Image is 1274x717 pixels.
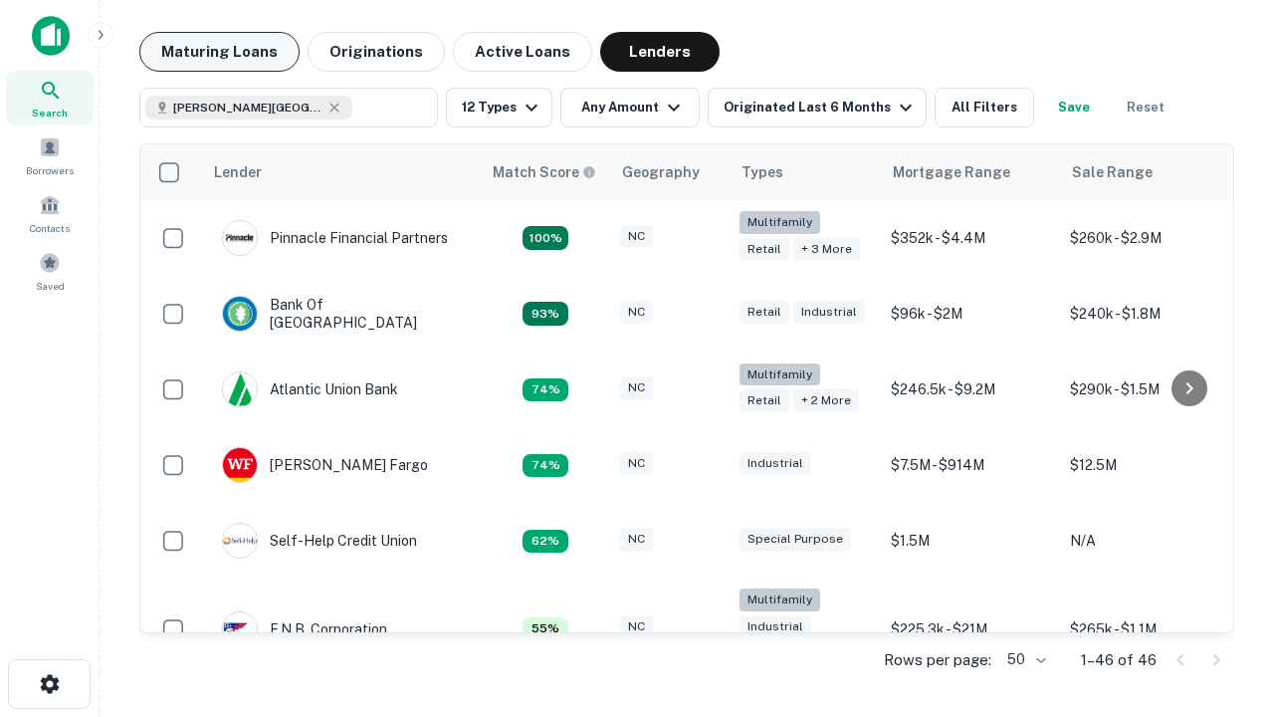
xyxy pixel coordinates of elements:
td: $246.5k - $9.2M [881,352,1060,427]
a: Borrowers [6,128,94,182]
p: 1–46 of 46 [1081,648,1157,672]
iframe: Chat Widget [1174,494,1274,590]
div: F.n.b. Corporation [222,611,387,647]
span: Saved [36,278,65,294]
div: Retail [740,238,789,261]
button: Any Amount [560,88,700,127]
div: Bank Of [GEOGRAPHIC_DATA] [222,296,461,332]
div: Lender [214,160,262,184]
img: picture [223,524,257,558]
div: Industrial [740,615,811,638]
img: picture [223,372,257,406]
div: Pinnacle Financial Partners [222,220,448,256]
div: Matching Properties: 12, hasApolloMatch: undefined [523,454,568,478]
td: N/A [1060,503,1239,579]
div: Retail [740,301,789,324]
div: [PERSON_NAME] Fargo [222,447,428,483]
div: Matching Properties: 10, hasApolloMatch: undefined [523,530,568,554]
button: Originated Last 6 Months [708,88,927,127]
th: Mortgage Range [881,144,1060,200]
div: Multifamily [740,589,820,611]
div: + 2 more [793,389,859,412]
p: Rows per page: [884,648,991,672]
td: $225.3k - $21M [881,579,1060,679]
div: Industrial [793,301,865,324]
div: Multifamily [740,363,820,386]
div: Self-help Credit Union [222,523,417,559]
img: picture [223,448,257,482]
div: Atlantic Union Bank [222,371,398,407]
th: Lender [202,144,481,200]
div: Mortgage Range [893,160,1010,184]
div: Special Purpose [740,528,851,551]
a: Saved [6,244,94,298]
span: Search [32,105,68,120]
div: Types [742,160,783,184]
th: Sale Range [1060,144,1239,200]
th: Capitalize uses an advanced AI algorithm to match your search with the best lender. The match sco... [481,144,610,200]
div: 50 [999,645,1049,674]
div: NC [620,615,653,638]
button: All Filters [935,88,1034,127]
button: Active Loans [453,32,592,72]
td: $265k - $1.1M [1060,579,1239,679]
button: Save your search to get updates of matches that match your search criteria. [1042,88,1106,127]
div: Matching Properties: 12, hasApolloMatch: undefined [523,378,568,402]
td: $1.5M [881,503,1060,579]
td: $240k - $1.8M [1060,276,1239,352]
th: Geography [610,144,730,200]
button: 12 Types [446,88,552,127]
div: Geography [622,160,700,184]
div: NC [620,376,653,399]
th: Types [730,144,881,200]
div: NC [620,528,653,551]
div: Matching Properties: 29, hasApolloMatch: undefined [523,226,568,250]
div: Multifamily [740,211,820,234]
img: picture [223,221,257,255]
div: Sale Range [1072,160,1153,184]
img: capitalize-icon.png [32,16,70,56]
div: Originated Last 6 Months [724,96,918,119]
a: Contacts [6,186,94,240]
button: Lenders [600,32,720,72]
div: Matching Properties: 15, hasApolloMatch: undefined [523,302,568,326]
td: $290k - $1.5M [1060,352,1239,427]
td: $12.5M [1060,427,1239,503]
td: $352k - $4.4M [881,200,1060,276]
img: picture [223,297,257,331]
td: $96k - $2M [881,276,1060,352]
td: $260k - $2.9M [1060,200,1239,276]
div: + 3 more [793,238,860,261]
button: Originations [308,32,445,72]
span: Contacts [30,220,70,236]
button: Reset [1114,88,1177,127]
img: picture [223,612,257,646]
div: NC [620,452,653,475]
button: Maturing Loans [139,32,300,72]
a: Search [6,71,94,124]
div: Industrial [740,452,811,475]
div: NC [620,301,653,324]
h6: Match Score [493,161,592,183]
div: Matching Properties: 9, hasApolloMatch: undefined [523,617,568,641]
span: Borrowers [26,162,74,178]
div: Capitalize uses an advanced AI algorithm to match your search with the best lender. The match sco... [493,161,596,183]
div: Retail [740,389,789,412]
span: [PERSON_NAME][GEOGRAPHIC_DATA], [GEOGRAPHIC_DATA] [173,99,322,117]
div: NC [620,225,653,248]
td: $7.5M - $914M [881,427,1060,503]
